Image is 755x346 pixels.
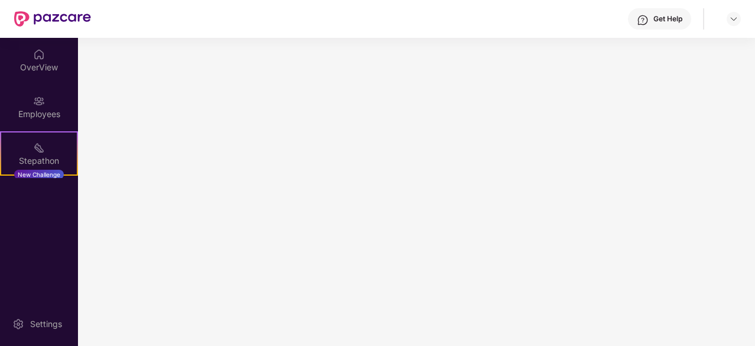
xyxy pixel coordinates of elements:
[33,95,45,107] img: svg+xml;base64,PHN2ZyBpZD0iRW1wbG95ZWVzIiB4bWxucz0iaHR0cDovL3d3dy53My5vcmcvMjAwMC9zdmciIHdpZHRoPS...
[637,14,649,26] img: svg+xml;base64,PHN2ZyBpZD0iSGVscC0zMngzMiIgeG1sbnM9Imh0dHA6Ly93d3cudzMub3JnLzIwMDAvc3ZnIiB3aWR0aD...
[33,142,45,154] img: svg+xml;base64,PHN2ZyB4bWxucz0iaHR0cDovL3d3dy53My5vcmcvMjAwMC9zdmciIHdpZHRoPSIyMSIgaGVpZ2h0PSIyMC...
[1,155,77,167] div: Stepathon
[729,14,738,24] img: svg+xml;base64,PHN2ZyBpZD0iRHJvcGRvd24tMzJ4MzIiIHhtbG5zPSJodHRwOi8vd3d3LnczLm9yZy8yMDAwL3N2ZyIgd2...
[14,11,91,27] img: New Pazcare Logo
[653,14,682,24] div: Get Help
[12,318,24,330] img: svg+xml;base64,PHN2ZyBpZD0iU2V0dGluZy0yMHgyMCIgeG1sbnM9Imh0dHA6Ly93d3cudzMub3JnLzIwMDAvc3ZnIiB3aW...
[27,318,66,330] div: Settings
[14,170,64,179] div: New Challenge
[33,48,45,60] img: svg+xml;base64,PHN2ZyBpZD0iSG9tZSIgeG1sbnM9Imh0dHA6Ly93d3cudzMub3JnLzIwMDAvc3ZnIiB3aWR0aD0iMjAiIG...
